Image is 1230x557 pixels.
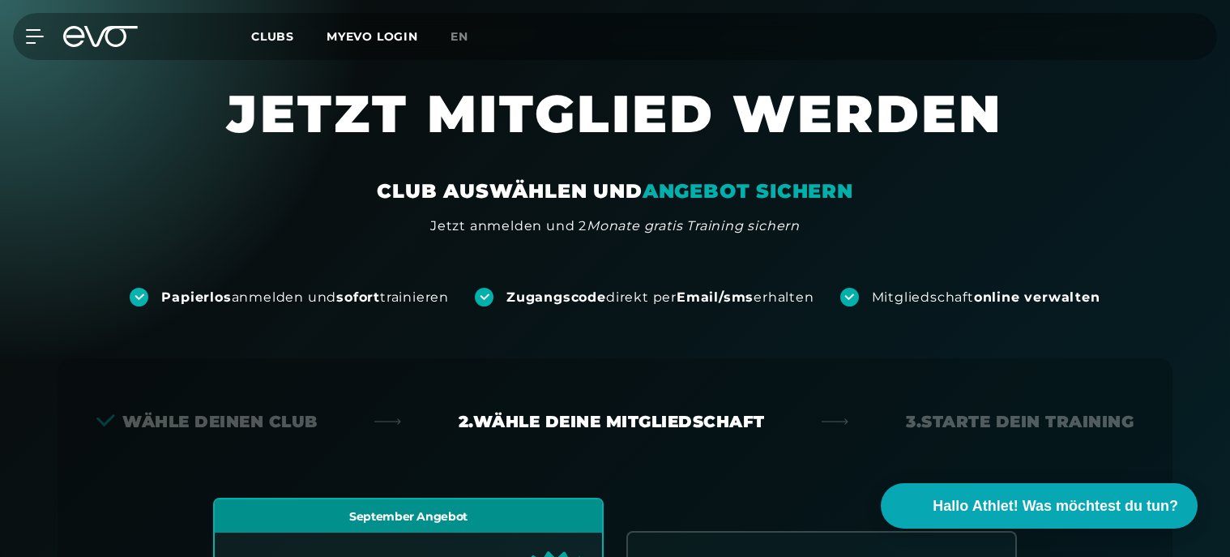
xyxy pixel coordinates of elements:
strong: Zugangscode [506,289,606,305]
button: Hallo Athlet! Was möchtest du tun? [881,483,1198,529]
span: Clubs [251,29,294,44]
a: Clubs [251,28,327,44]
div: Wähle deinen Club [96,410,318,433]
div: anmelden und trainieren [161,289,449,306]
span: en [451,29,468,44]
div: 3. Starte dein Training [906,410,1134,433]
a: MYEVO LOGIN [327,29,418,44]
div: Jetzt anmelden und 2 [430,216,800,236]
strong: Email/sms [677,289,754,305]
div: direkt per erhalten [506,289,814,306]
strong: online verwalten [974,289,1100,305]
span: Hallo Athlet! Was möchtest du tun? [933,495,1178,517]
h1: JETZT MITGLIED WERDEN [129,81,1101,178]
em: ANGEBOT SICHERN [643,179,853,203]
strong: Papierlos [161,289,231,305]
div: 2. Wähle deine Mitgliedschaft [459,410,765,433]
div: CLUB AUSWÄHLEN UND [377,178,852,204]
em: Monate gratis Training sichern [587,218,800,234]
div: Mitgliedschaft [872,289,1100,306]
strong: sofort [336,289,380,305]
a: en [451,28,488,46]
